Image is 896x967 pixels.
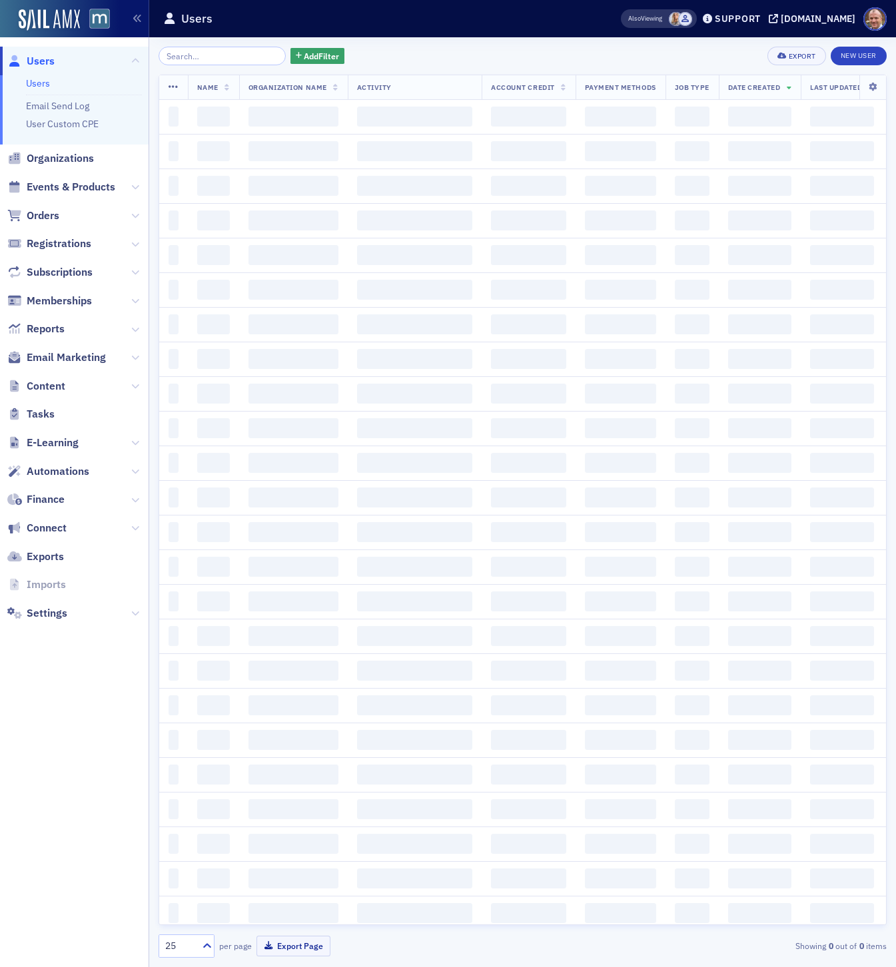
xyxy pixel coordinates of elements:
[675,868,709,888] span: ‌
[169,661,179,681] span: ‌
[675,487,709,507] span: ‌
[491,903,566,923] span: ‌
[357,765,473,785] span: ‌
[728,107,791,127] span: ‌
[169,730,179,750] span: ‌
[197,314,230,334] span: ‌
[810,384,874,404] span: ‌
[197,765,230,785] span: ‌
[197,107,230,127] span: ‌
[728,487,791,507] span: ‌
[491,522,566,542] span: ‌
[585,107,656,127] span: ‌
[26,118,99,130] a: User Custom CPE
[7,492,65,507] a: Finance
[357,695,473,715] span: ‌
[675,903,709,923] span: ‌
[491,834,566,854] span: ‌
[491,557,566,577] span: ‌
[585,834,656,854] span: ‌
[675,591,709,611] span: ‌
[810,799,874,819] span: ‌
[781,13,855,25] div: [DOMAIN_NAME]
[169,522,179,542] span: ‌
[27,54,55,69] span: Users
[728,83,780,92] span: Date Created
[7,407,55,422] a: Tasks
[675,176,709,196] span: ‌
[7,521,67,535] a: Connect
[585,487,656,507] span: ‌
[585,765,656,785] span: ‌
[357,799,473,819] span: ‌
[27,521,67,535] span: Connect
[675,245,709,265] span: ‌
[357,522,473,542] span: ‌
[585,661,656,681] span: ‌
[27,379,65,394] span: Content
[27,294,92,308] span: Memberships
[728,280,791,300] span: ‌
[248,280,338,300] span: ‌
[169,695,179,715] span: ‌
[810,626,874,646] span: ‌
[197,591,230,611] span: ‌
[89,9,110,29] img: SailAMX
[197,418,230,438] span: ‌
[248,661,338,681] span: ‌
[169,591,179,611] span: ‌
[7,294,92,308] a: Memberships
[810,591,874,611] span: ‌
[7,350,106,365] a: Email Marketing
[810,176,874,196] span: ‌
[491,730,566,750] span: ‌
[728,591,791,611] span: ‌
[810,210,874,230] span: ‌
[491,799,566,819] span: ‌
[675,280,709,300] span: ‌
[585,210,656,230] span: ‌
[248,314,338,334] span: ‌
[197,210,230,230] span: ‌
[27,407,55,422] span: Tasks
[7,265,93,280] a: Subscriptions
[810,903,874,923] span: ‌
[169,799,179,819] span: ‌
[585,349,656,369] span: ‌
[675,557,709,577] span: ‌
[491,384,566,404] span: ‌
[357,868,473,888] span: ‌
[585,799,656,819] span: ‌
[675,418,709,438] span: ‌
[585,591,656,611] span: ‌
[810,661,874,681] span: ‌
[197,626,230,646] span: ‌
[169,868,179,888] span: ‌
[169,453,179,473] span: ‌
[810,868,874,888] span: ‌
[169,141,179,161] span: ‌
[7,577,66,592] a: Imports
[27,492,65,507] span: Finance
[585,522,656,542] span: ‌
[169,280,179,300] span: ‌
[165,939,195,953] div: 25
[628,14,662,23] span: Viewing
[491,245,566,265] span: ‌
[169,765,179,785] span: ‌
[169,834,179,854] span: ‌
[27,236,91,251] span: Registrations
[491,141,566,161] span: ‌
[769,14,860,23] button: [DOMAIN_NAME]
[675,834,709,854] span: ‌
[7,379,65,394] a: Content
[197,730,230,750] span: ‌
[585,418,656,438] span: ‌
[357,176,473,196] span: ‌
[675,661,709,681] span: ‌
[675,107,709,127] span: ‌
[810,418,874,438] span: ‌
[159,47,286,65] input: Search…
[248,799,338,819] span: ‌
[810,107,874,127] span: ‌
